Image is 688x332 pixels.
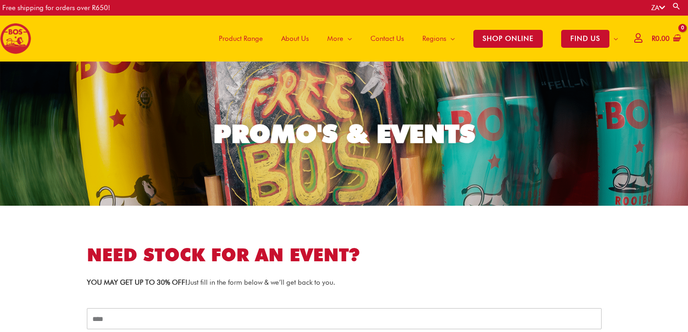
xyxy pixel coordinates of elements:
a: ZA [651,4,665,12]
a: View Shopping Cart, empty [650,28,681,49]
span: R [652,34,655,43]
a: Regions [413,16,464,62]
a: Search button [672,2,681,11]
a: Contact Us [361,16,413,62]
strong: YOU MAY GET UP TO 30% OFF! [87,278,188,287]
span: SHOP ONLINE [473,30,543,48]
a: Product Range [210,16,272,62]
span: Contact Us [370,25,404,52]
div: PROMO'S & EVENTS [213,121,475,146]
bdi: 0.00 [652,34,670,43]
span: Regions [422,25,446,52]
span: More [327,25,343,52]
h1: NEED STOCK FOR AN EVENT? [87,242,602,268]
a: About Us [272,16,318,62]
a: More [318,16,361,62]
p: Just fill in the form below & we’ll get back to you. [87,277,602,288]
a: SHOP ONLINE [464,16,552,62]
span: FIND US [561,30,609,48]
nav: Site Navigation [203,16,627,62]
span: Product Range [219,25,263,52]
span: About Us [281,25,309,52]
